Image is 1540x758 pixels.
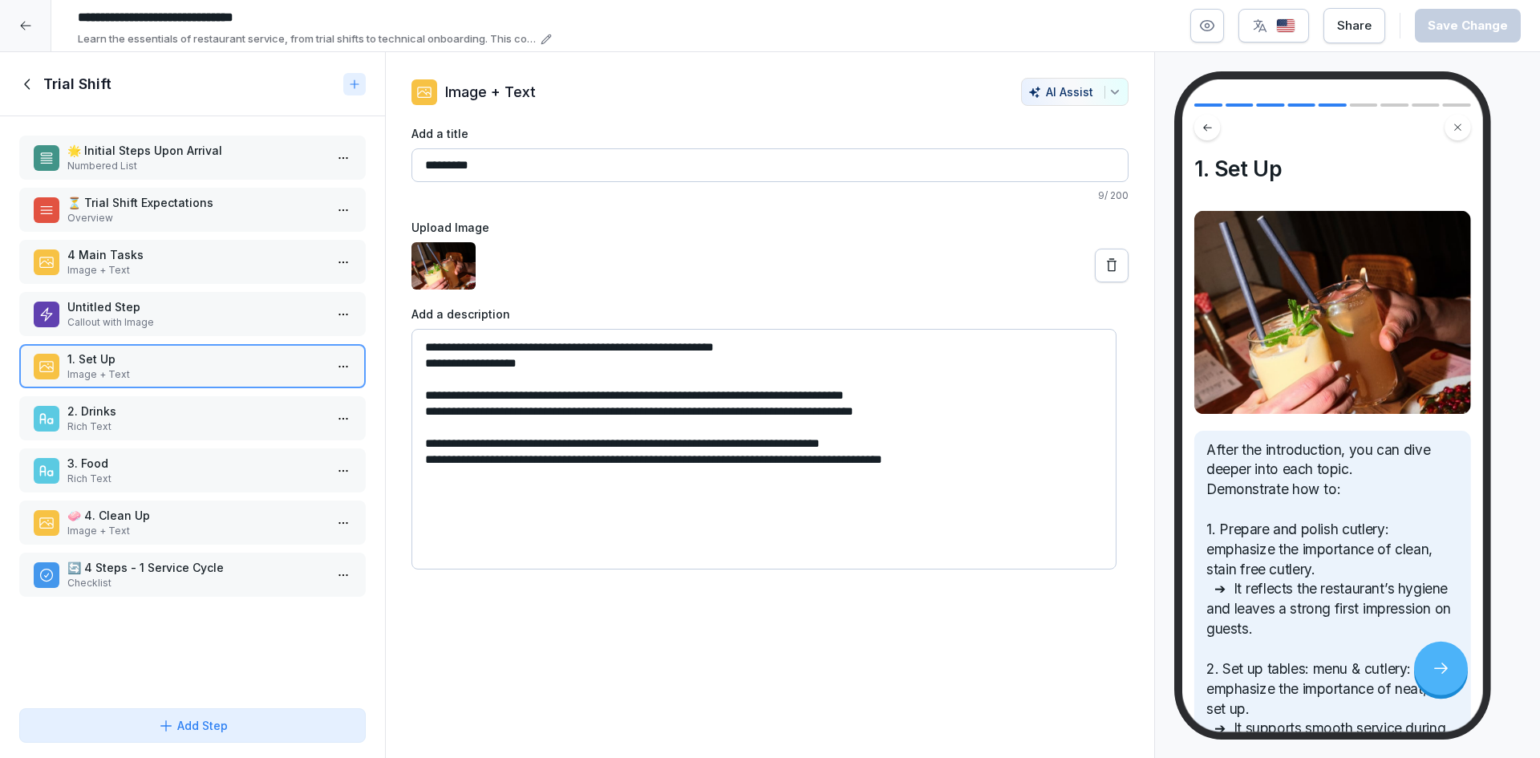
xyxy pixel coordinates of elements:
[19,344,366,388] div: 1. Set UpImage + Text
[19,553,366,597] div: 🔄 4 Steps - 1 Service CycleChecklist
[67,194,324,211] p: ⏳ Trial Shift Expectations
[67,298,324,315] p: Untitled Step
[411,306,1129,322] label: Add a description
[67,559,324,576] p: 🔄 4 Steps - 1 Service Cycle
[67,246,324,263] p: 4 Main Tasks
[445,81,536,103] p: Image + Text
[78,31,536,47] p: Learn the essentials of restaurant service, from trial shifts to technical onboarding. This cours...
[158,717,228,734] div: Add Step
[1194,211,1471,414] img: Image and Text preview image
[67,159,324,173] p: Numbered List
[1021,78,1129,106] button: AI Assist
[19,292,366,336] div: Untitled StepCallout with Image
[67,263,324,278] p: Image + Text
[67,367,324,382] p: Image + Text
[67,211,324,225] p: Overview
[43,75,111,94] h1: Trial Shift
[1194,156,1471,181] h4: 1. Set Up
[1323,8,1385,43] button: Share
[67,524,324,538] p: Image + Text
[67,403,324,420] p: 2. Drinks
[19,188,366,232] div: ⏳ Trial Shift ExpectationsOverview
[19,136,366,180] div: 🌟 Initial Steps Upon ArrivalNumbered List
[1276,18,1295,34] img: us.svg
[411,125,1129,142] label: Add a title
[67,472,324,486] p: Rich Text
[1337,17,1372,34] div: Share
[67,142,324,159] p: 🌟 Initial Steps Upon Arrival
[67,351,324,367] p: 1. Set Up
[19,501,366,545] div: 🧼 4. Clean UpImage + Text
[67,420,324,434] p: Rich Text
[67,455,324,472] p: 3. Food
[411,219,1129,236] label: Upload Image
[1415,9,1521,43] button: Save Change
[67,576,324,590] p: Checklist
[411,188,1129,203] p: 9 / 200
[1028,85,1121,99] div: AI Assist
[19,708,366,743] button: Add Step
[67,315,324,330] p: Callout with Image
[19,240,366,284] div: 4 Main TasksImage + Text
[411,242,476,290] img: pr40f11mepykdt4kkkfcdxfi.png
[67,507,324,524] p: 🧼 4. Clean Up
[19,396,366,440] div: 2. DrinksRich Text
[19,448,366,492] div: 3. FoodRich Text
[1428,17,1508,34] div: Save Change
